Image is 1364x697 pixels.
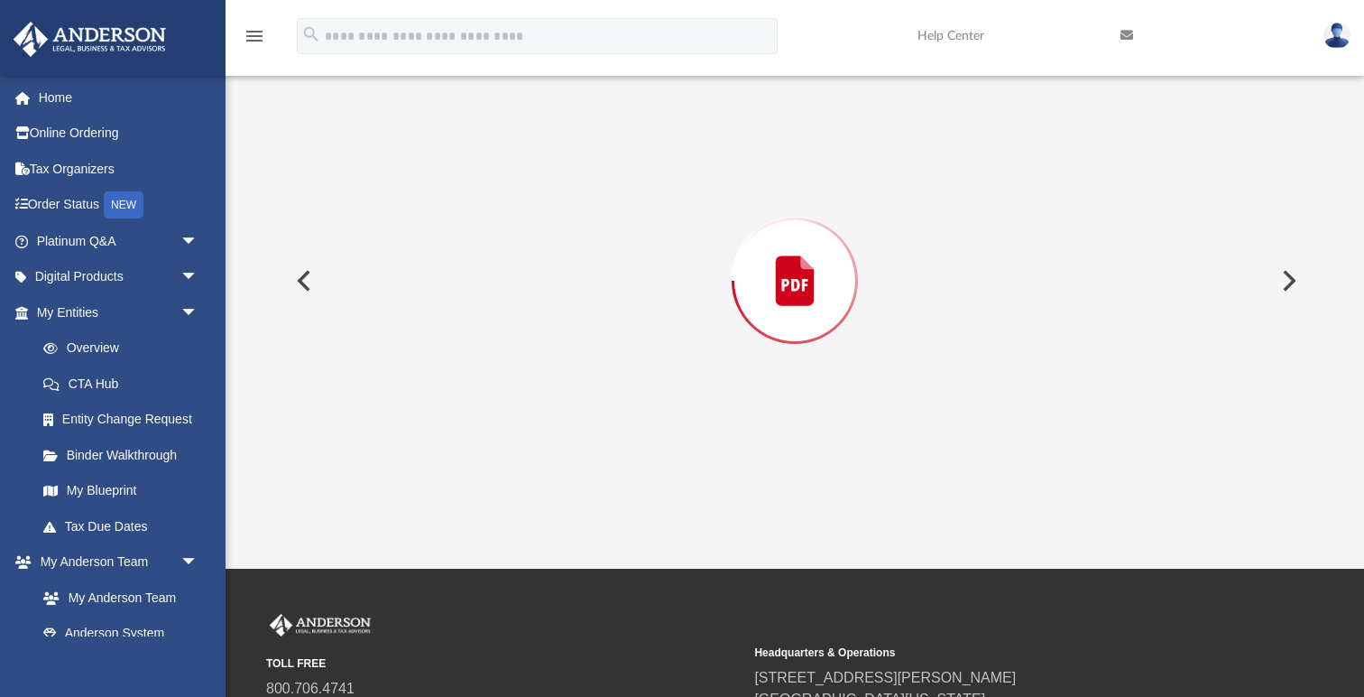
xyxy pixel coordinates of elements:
[1267,256,1307,306] button: Next File
[244,25,265,47] i: menu
[25,437,226,473] a: Binder Walkthrough
[8,22,171,57] img: Anderson Advisors Platinum Portal
[13,187,226,224] a: Order StatusNEW
[13,544,217,581] a: My Anderson Teamarrow_drop_down
[25,402,226,438] a: Entity Change Request
[25,616,217,652] a: Anderson System
[282,256,322,306] button: Previous File
[13,259,226,295] a: Digital Productsarrow_drop_down
[13,223,226,259] a: Platinum Q&Aarrow_drop_down
[104,191,143,218] div: NEW
[25,580,207,616] a: My Anderson Team
[180,294,217,331] span: arrow_drop_down
[13,151,226,187] a: Tax Organizers
[180,223,217,260] span: arrow_drop_down
[244,34,265,47] a: menu
[180,544,217,581] span: arrow_drop_down
[25,330,226,367] a: Overview
[180,259,217,296] span: arrow_drop_down
[13,116,226,152] a: Online Ordering
[266,614,374,637] img: Anderson Advisors Platinum Portal
[25,473,217,509] a: My Blueprint
[1323,23,1350,49] img: User Pic
[13,79,226,116] a: Home
[25,366,226,402] a: CTA Hub
[754,670,1016,685] a: [STREET_ADDRESS][PERSON_NAME]
[266,655,742,672] small: TOLL FREE
[25,508,226,544] a: Tax Due Dates
[754,645,1230,661] small: Headquarters & Operations
[13,294,226,330] a: My Entitiesarrow_drop_down
[266,681,355,696] a: 800.706.4741
[301,24,321,44] i: search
